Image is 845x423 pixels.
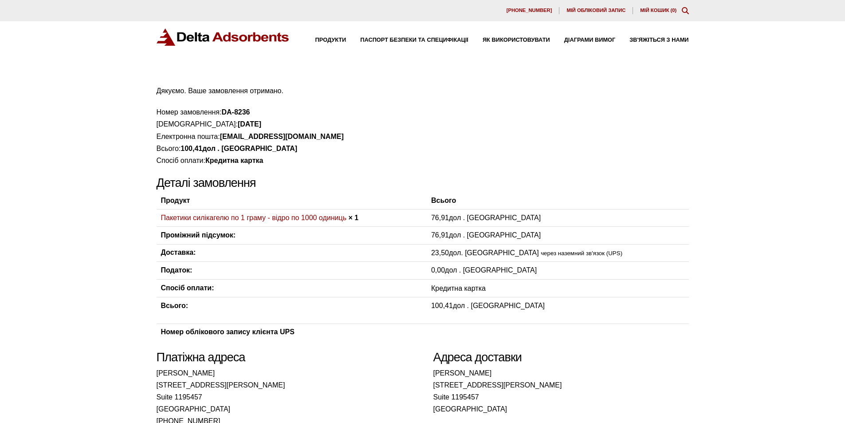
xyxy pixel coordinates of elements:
a: Мій кошик (0) [640,8,676,13]
font: Мій обліковий запис [566,8,625,13]
font: Електронна пошта: [157,133,220,140]
font: дол . [GEOGRAPHIC_DATA] [449,231,541,239]
font: Спосіб оплати: [161,284,214,292]
font: Номер облікового запису клієнта UPS [161,328,295,336]
font: [PERSON_NAME] [433,369,492,377]
font: 23,50 [431,249,449,257]
a: Зв'яжіться з нами [615,37,688,43]
font: [PHONE_NUMBER] [507,8,552,13]
font: [DEMOGRAPHIC_DATA]: [157,120,238,128]
font: Номер замовлення: [157,108,222,116]
font: Продукти [315,36,346,43]
font: Зв'яжіться з нами [629,36,688,43]
font: [GEOGRAPHIC_DATA] [157,405,231,413]
font: ) [675,8,677,13]
font: Платіжна адреса [157,350,245,364]
font: Як використовувати [483,36,550,43]
font: 0,00 [431,266,445,274]
font: Деталі замовлення [157,176,256,190]
font: [DATE] [238,120,261,128]
font: Кредитна картка [431,284,486,292]
a: Паспорт безпеки та специфікації [346,37,468,43]
font: DA-8236 [221,108,250,116]
img: Адсорбенти Дельта [157,28,290,46]
a: Пакетики силікагелю по 1 граму - відро по 1000 одиниць [161,214,346,221]
font: Всього: [161,302,189,309]
font: дол . [GEOGRAPHIC_DATA] [449,214,541,221]
font: [STREET_ADDRESS][PERSON_NAME] [157,381,285,389]
font: 76,91 [431,231,449,239]
font: Дякуємо. Ваше замовлення отримано. [157,87,283,95]
font: дол . [GEOGRAPHIC_DATA] [453,302,545,309]
font: [PERSON_NAME] [157,369,215,377]
font: дол . [GEOGRAPHIC_DATA] [445,266,537,274]
font: Всього [431,197,456,204]
font: Suite 1195457 [157,393,202,401]
font: Suite 1195457 [433,393,479,401]
font: Адреса доставки [433,350,522,364]
a: Мій обліковий запис [559,7,633,14]
font: дол . [GEOGRAPHIC_DATA] [202,145,297,152]
font: Продукт [161,197,190,204]
font: Паспорт безпеки та специфікації [360,36,468,43]
font: [GEOGRAPHIC_DATA] [433,405,507,413]
font: 100,41 [181,145,202,152]
div: Перемикання модального вмісту [682,7,689,14]
a: Як використовувати [468,37,550,43]
font: [EMAIL_ADDRESS][DOMAIN_NAME] [220,133,344,140]
font: Кредитна картка [205,157,263,164]
font: Проміжний підсумок: [161,231,236,239]
font: × 1 [348,214,358,221]
font: [STREET_ADDRESS][PERSON_NAME] [433,381,562,389]
a: Продукти [301,37,346,43]
font: через наземний зв'язок (UPS) [541,250,622,257]
font: Спосіб оплати: [157,157,205,164]
font: 100,41 [431,302,453,309]
font: 0 [672,8,675,13]
font: 76,91 [431,214,449,221]
font: Податок: [161,266,193,274]
font: дол. [GEOGRAPHIC_DATA] [449,249,539,257]
font: Всього: [157,145,181,152]
font: Діаграми вимог [564,36,616,43]
font: Мій кошик ( [640,8,672,13]
font: Доставка: [161,249,196,257]
a: [PHONE_NUMBER] [499,7,560,14]
a: Діаграми вимог [550,37,616,43]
